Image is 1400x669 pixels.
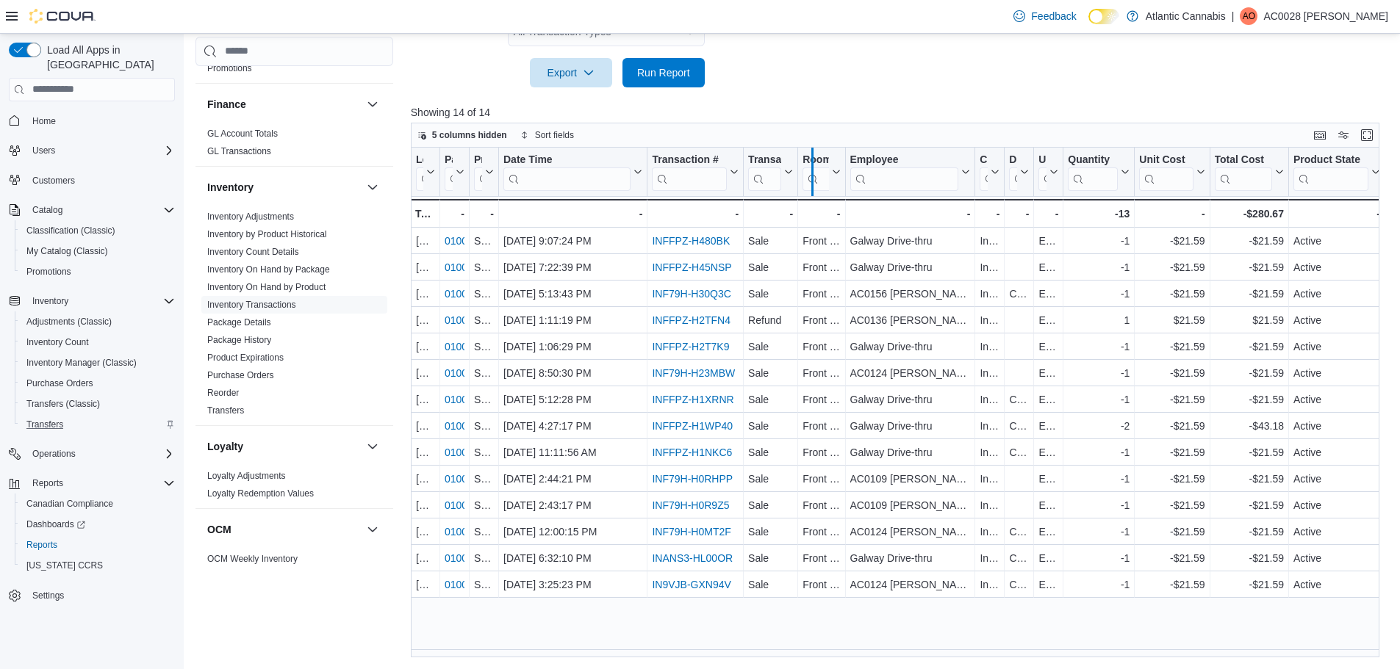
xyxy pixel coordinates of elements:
div: - [445,205,464,223]
div: Galway Drive-thru [850,258,970,276]
a: Adjustments (Classic) [21,313,118,330]
span: Operations [26,445,175,463]
button: Home [3,110,181,131]
span: Sort fields [535,129,574,141]
button: Adjustments (Classic) [15,311,181,332]
span: Reports [32,477,63,489]
span: Dark Mode [1088,24,1089,25]
span: Washington CCRS [21,557,175,574]
button: Product State [1293,153,1380,190]
span: Users [32,145,55,156]
a: Dashboards [15,514,181,535]
div: [DATE] 7:22:39 PM [503,258,642,276]
div: Each [1038,258,1058,276]
a: 0100671148305489132504191013186250419 [445,367,656,379]
button: Transfers (Classic) [15,394,181,414]
a: INF79H-H0RHPP [652,473,733,485]
a: Home [26,112,62,130]
div: Employee [850,153,958,167]
div: Inventory [195,208,393,425]
a: Reorder [207,388,239,398]
a: GL Account Totals [207,129,278,139]
div: Room [803,153,828,167]
div: Finance [195,125,393,166]
button: Date Time [503,153,642,190]
span: GL Account Totals [207,128,278,140]
span: Inventory Count [21,333,175,351]
button: Inventory Manager (Classic) [15,352,181,373]
div: [DATE] 9:07:24 PM [503,232,642,250]
div: Sale [748,285,793,303]
div: Location [416,153,423,167]
button: Package Id [445,153,464,190]
a: Purchase Orders [207,370,274,380]
div: [DATE] 5:13:43 PM [503,285,642,303]
button: Inventory [3,291,181,311]
button: Finance [207,97,361,112]
div: Refund [748,311,793,329]
a: INANS3-HL00OR [652,552,733,564]
span: Feedback [1031,9,1076,23]
a: Package History [207,335,271,345]
div: -13 [1068,205,1130,223]
div: - [850,205,970,223]
a: INFFPZ-H2T7K9 [652,341,729,352]
div: Sale [748,258,793,276]
div: Unit [1038,153,1047,167]
span: Promotions [207,62,252,74]
span: Canadian Compliance [21,495,175,513]
div: Date Time [503,153,631,190]
span: Run Report [637,65,690,80]
button: Location [416,153,435,190]
button: Users [3,140,181,161]
span: Catalog [32,204,62,216]
a: 0100671148305489132504191013186250419 [445,288,656,300]
span: Operations [32,448,76,460]
div: Date Time [503,153,631,167]
button: Room [803,153,840,190]
div: -1 [1068,258,1130,276]
div: SHRED Gigantic Grape Slims Indica Infused Blunt - 5 x 0.4g [474,258,494,276]
div: Classification [980,153,988,167]
div: - [980,205,999,223]
div: Location [416,153,423,190]
span: Inventory Transactions [207,299,296,311]
button: Description [1009,153,1029,190]
span: Dashboards [26,518,85,530]
span: Classification (Classic) [21,222,175,239]
h3: Finance [207,97,246,112]
div: -$21.59 [1139,285,1205,303]
button: Users [26,142,61,159]
div: Front Room [803,232,840,250]
a: 0100671148305489132504191013186250419 [445,235,656,247]
div: Infused Pre-Roll [980,285,999,303]
a: Feedback [1008,1,1082,31]
div: - [803,205,840,223]
a: My Catalog (Classic) [21,242,114,260]
div: SHRED Gigantic Grape Slims Indica Infused Blunt - 5 x 0.4g [474,338,494,355]
div: 1 [1068,311,1130,329]
button: Export [530,58,612,87]
div: Each [1038,311,1058,329]
div: - [1293,205,1380,223]
button: Inventory [26,292,74,310]
div: Each [1038,232,1058,250]
a: Loyalty Redemption Values [207,488,314,499]
span: Reports [26,539,57,551]
a: IN9VJB-GXN94V [652,579,730,590]
button: [US_STATE] CCRS [15,555,181,576]
input: Dark Mode [1088,9,1119,24]
a: GL Transactions [207,146,271,156]
a: Promotions [207,63,252,73]
span: Catalog [26,201,175,219]
button: Unit Cost [1139,153,1205,190]
span: Home [32,115,56,127]
button: Loyalty [364,438,381,455]
button: Finance [364,95,381,113]
div: Description [1009,153,1017,190]
span: Inventory On Hand by Package [207,264,330,275]
span: Transfers (Classic) [26,398,100,410]
h3: Loyalty [207,439,243,454]
button: Reports [15,535,181,555]
span: Package History [207,334,271,346]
